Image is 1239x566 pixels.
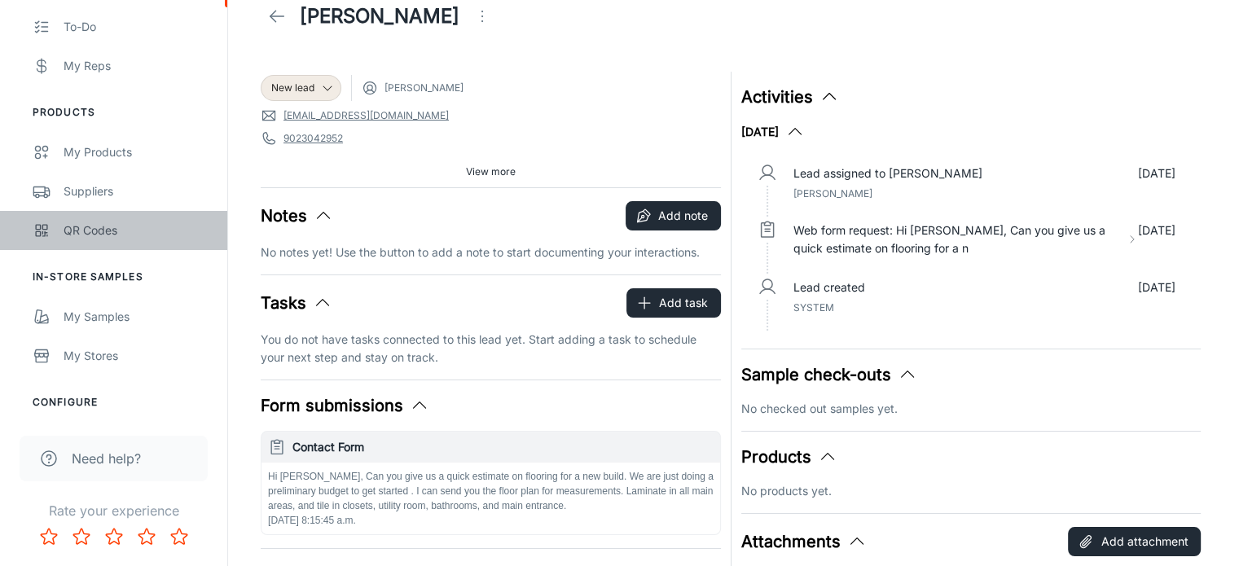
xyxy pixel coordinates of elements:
[13,501,214,520] p: Rate your experience
[459,160,522,184] button: View more
[741,85,839,109] button: Activities
[98,520,130,553] button: Rate 3 star
[72,449,141,468] span: Need help?
[268,515,356,526] span: [DATE] 8:15:45 a.m.
[793,301,834,314] span: System
[741,482,1202,500] p: No products yet.
[741,529,867,554] button: Attachments
[384,81,464,95] span: [PERSON_NAME]
[261,291,332,315] button: Tasks
[130,520,163,553] button: Rate 4 star
[268,469,714,513] p: Hi [PERSON_NAME], Can you give us a quick estimate on flooring for a new build. We are just doing...
[793,279,865,296] p: Lead created
[300,2,459,31] h1: [PERSON_NAME]
[64,57,211,75] div: My Reps
[64,182,211,200] div: Suppliers
[626,288,721,318] button: Add task
[741,362,917,387] button: Sample check-outs
[64,18,211,36] div: To-do
[1137,279,1175,296] p: [DATE]
[793,165,982,182] p: Lead assigned to [PERSON_NAME]
[64,308,211,326] div: My Samples
[261,432,720,534] button: Contact FormHi [PERSON_NAME], Can you give us a quick estimate on flooring for a new build. We ar...
[793,222,1120,257] p: Web form request: Hi [PERSON_NAME], Can you give us a quick estimate on flooring for a n
[261,204,333,228] button: Notes
[292,438,714,456] h6: Contact Form
[261,75,341,101] div: New lead
[64,222,211,239] div: QR Codes
[1137,165,1175,182] p: [DATE]
[163,520,196,553] button: Rate 5 star
[626,201,721,230] button: Add note
[1068,527,1201,556] button: Add attachment
[741,445,837,469] button: Products
[793,187,872,200] span: [PERSON_NAME]
[261,331,721,366] p: You do not have tasks connected to this lead yet. Start adding a task to schedule your next step ...
[283,131,343,146] a: 9023042952
[33,520,65,553] button: Rate 1 star
[261,244,721,261] p: No notes yet! Use the button to add a note to start documenting your interactions.
[1137,222,1175,257] p: [DATE]
[271,81,314,95] span: New lead
[741,122,805,142] button: [DATE]
[261,393,429,418] button: Form submissions
[64,143,211,161] div: My Products
[466,165,516,179] span: View more
[64,347,211,365] div: My Stores
[283,108,449,123] a: [EMAIL_ADDRESS][DOMAIN_NAME]
[65,520,98,553] button: Rate 2 star
[741,400,1202,418] p: No checked out samples yet.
